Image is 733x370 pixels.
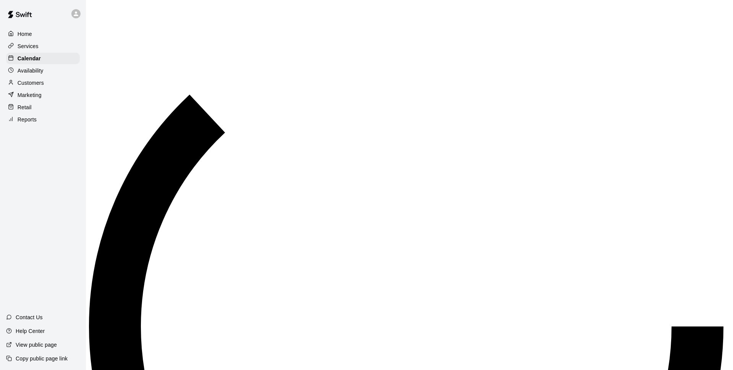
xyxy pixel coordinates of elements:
[18,55,41,62] p: Calendar
[18,79,44,87] p: Customers
[18,67,44,74] p: Availability
[18,42,39,50] p: Services
[18,116,37,123] p: Reports
[16,327,45,335] p: Help Center
[18,91,42,99] p: Marketing
[16,355,68,362] p: Copy public page link
[16,341,57,349] p: View public page
[18,103,32,111] p: Retail
[18,30,32,38] p: Home
[16,313,43,321] p: Contact Us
